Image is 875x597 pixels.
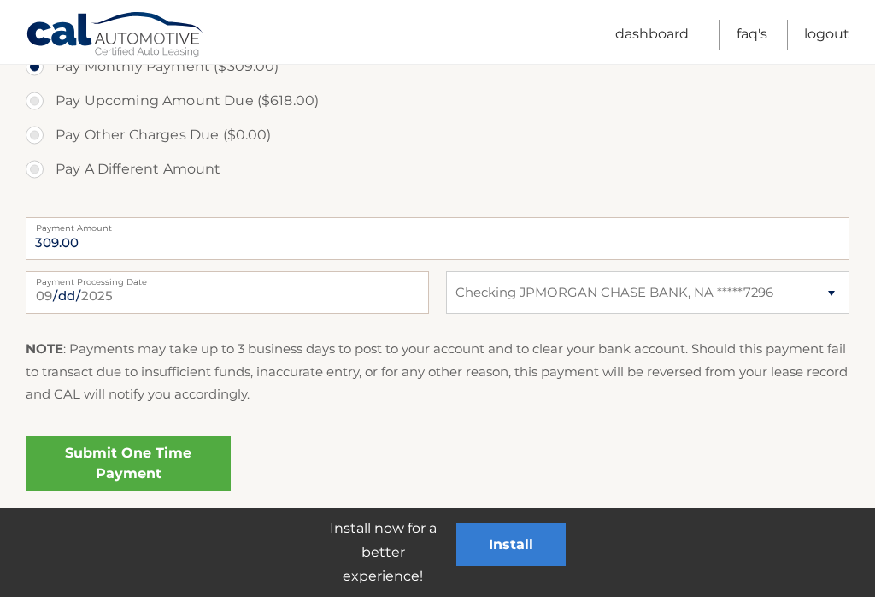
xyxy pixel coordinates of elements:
[615,20,689,50] a: Dashboard
[26,118,849,152] label: Pay Other Charges Due ($0.00)
[26,338,849,405] p: : Payments may take up to 3 business days to post to your account and to clear your bank account....
[26,11,205,61] a: Cal Automotive
[26,217,849,231] label: Payment Amount
[26,340,63,357] strong: NOTE
[26,271,429,285] label: Payment Processing Date
[737,20,767,50] a: FAQ's
[26,50,849,84] label: Pay Monthly Payment ($309.00)
[26,84,849,118] label: Pay Upcoming Amount Due ($618.00)
[26,436,231,491] a: Submit One Time Payment
[26,152,849,186] label: Pay A Different Amount
[456,523,566,566] button: Install
[804,20,849,50] a: Logout
[309,517,456,588] p: Install now for a better experience!
[26,217,849,260] input: Payment Amount
[26,271,429,314] input: Payment Date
